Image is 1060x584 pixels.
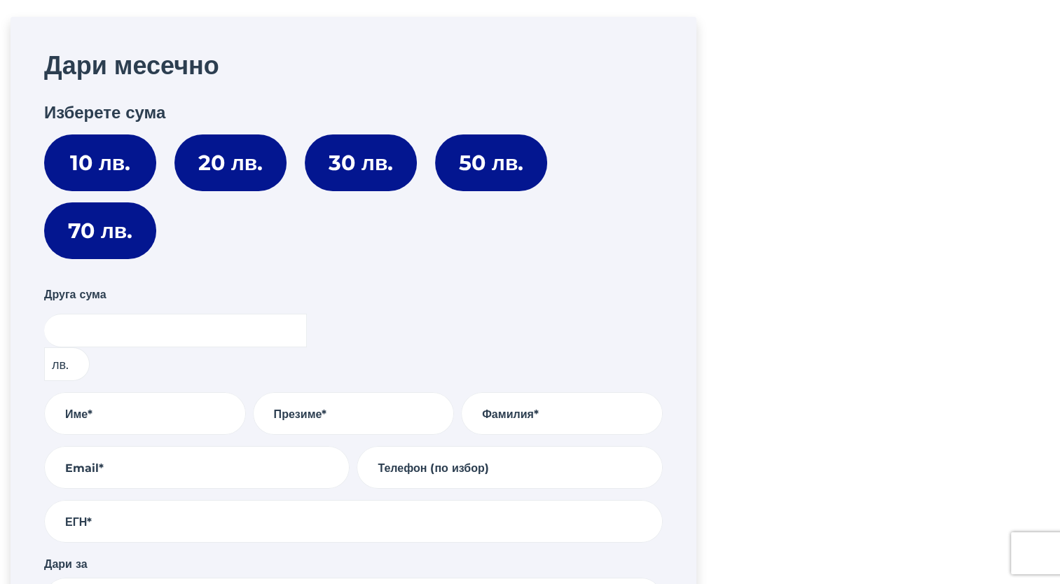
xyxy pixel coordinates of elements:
[44,103,663,123] h3: Изберете сума
[44,50,663,81] h2: Дари месечно
[44,134,156,191] label: 10 лв.
[305,134,417,191] label: 30 лв.
[44,286,106,305] label: Друга сума
[174,134,287,191] label: 20 лв.
[44,555,88,572] label: Дари за
[44,347,90,381] span: лв.
[435,134,547,191] label: 50 лв.
[44,202,156,259] label: 70 лв.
